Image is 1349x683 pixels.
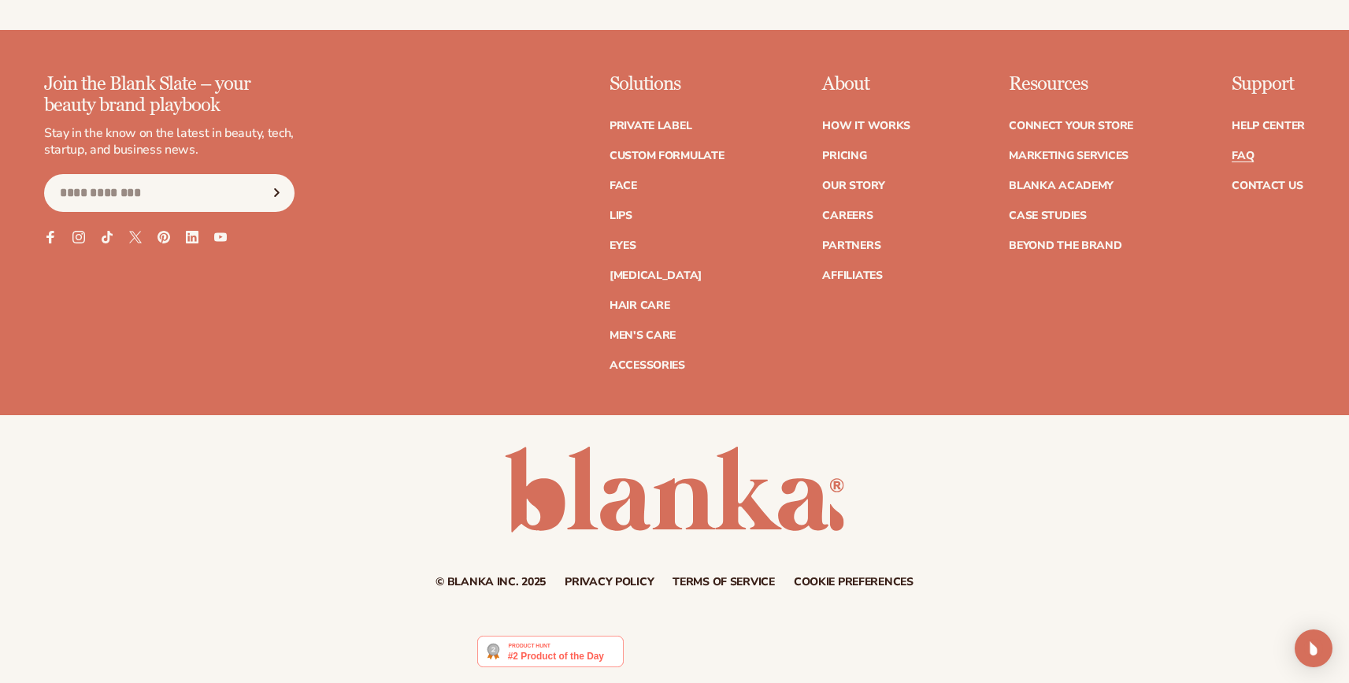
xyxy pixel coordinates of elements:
a: Blanka Academy [1009,180,1114,191]
p: Join the Blank Slate – your beauty brand playbook [44,74,295,116]
a: Pricing [822,150,866,161]
a: Terms of service [673,577,775,588]
a: Affiliates [822,270,882,281]
p: Resources [1009,74,1133,95]
p: Stay in the know on the latest in beauty, tech, startup, and business news. [44,125,295,158]
a: Custom formulate [610,150,725,161]
p: Support [1232,74,1305,95]
a: Eyes [610,240,636,251]
a: [MEDICAL_DATA] [610,270,702,281]
a: Private label [610,121,691,132]
a: Lips [610,210,632,221]
small: © Blanka Inc. 2025 [435,574,546,589]
a: Case Studies [1009,210,1087,221]
iframe: Customer reviews powered by Trustpilot [636,635,872,676]
a: FAQ [1232,150,1254,161]
p: Solutions [610,74,725,95]
img: Blanka - Start a beauty or cosmetic line in under 5 minutes | Product Hunt [477,636,623,667]
a: Beyond the brand [1009,240,1122,251]
a: Cookie preferences [794,577,914,588]
p: About [822,74,910,95]
div: Open Intercom Messenger [1295,629,1332,667]
a: Contact Us [1232,180,1303,191]
a: Careers [822,210,873,221]
a: Privacy policy [565,577,654,588]
a: Accessories [610,360,685,371]
a: Help Center [1232,121,1305,132]
a: Marketing services [1009,150,1128,161]
a: Face [610,180,637,191]
a: Our Story [822,180,884,191]
a: Partners [822,240,880,251]
a: Men's Care [610,330,676,341]
button: Subscribe [259,174,294,212]
a: Hair Care [610,300,669,311]
a: Connect your store [1009,121,1133,132]
a: How It Works [822,121,910,132]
